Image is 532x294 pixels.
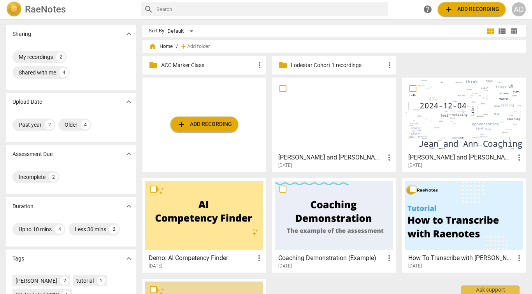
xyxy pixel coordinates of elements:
[496,25,508,37] button: List view
[486,27,495,36] span: view_module
[124,149,133,159] span: expand_more
[421,2,435,16] a: Help
[145,181,263,269] a: Demo: AI Competency Finder[DATE]
[76,277,94,285] div: tutorial
[149,60,158,70] span: folder
[444,5,453,14] span: add
[405,181,523,269] a: How To Transcribe with [PERSON_NAME][DATE]
[124,254,133,263] span: expand_more
[275,80,393,168] a: [PERSON_NAME] and [PERSON_NAME] Coaching[DATE]
[60,276,69,285] div: 2
[144,5,153,14] span: search
[124,202,133,211] span: expand_more
[149,28,164,34] div: Sort By
[170,117,238,132] button: Upload
[16,277,57,285] div: [PERSON_NAME]
[278,263,292,269] span: [DATE]
[278,253,385,263] h3: Coaching Demonstration (Example)
[19,225,52,233] div: Up to 10 mins
[177,120,232,129] span: Add recording
[65,121,77,129] div: Older
[123,96,135,108] button: Show more
[156,3,385,16] input: Search
[275,181,393,269] a: Coaching Demonstration (Example)[DATE]
[149,263,162,269] span: [DATE]
[408,253,514,263] h3: How To Transcribe with RaeNotes
[124,29,133,39] span: expand_more
[123,28,135,40] button: Show more
[6,2,135,17] a: LogoRaeNotes
[49,172,58,182] div: 2
[123,253,135,264] button: Show more
[497,27,507,36] span: view_list
[255,253,264,263] span: more_vert
[12,202,33,211] p: Duration
[149,253,255,263] h3: Demo: AI Competency Finder
[255,60,264,70] span: more_vert
[124,97,133,106] span: expand_more
[59,68,68,77] div: 4
[12,150,53,158] p: Assessment Due
[149,43,173,50] span: Home
[177,120,186,129] span: add
[512,2,526,16] button: AD
[176,44,178,50] span: /
[25,4,66,15] h2: RaeNotes
[167,25,196,37] div: Default
[278,162,292,169] span: [DATE]
[6,2,22,17] img: Logo
[278,153,385,162] h3: Jean and Ann Coaching
[19,173,46,181] div: Incomplete
[12,255,24,263] p: Tags
[508,25,520,37] button: Table view
[187,44,210,50] span: Add folder
[444,5,499,14] span: Add recording
[149,43,156,50] span: home
[179,43,187,50] span: add
[278,60,288,70] span: folder
[438,2,506,16] button: Upload
[75,225,106,233] div: Less 30 mins
[291,61,385,69] p: Lodestar Cohort 1 recordings
[123,200,135,212] button: Show more
[81,120,90,129] div: 4
[423,5,432,14] span: help
[385,153,394,162] span: more_vert
[461,285,520,294] div: Ask support
[56,52,65,62] div: 2
[385,253,394,263] span: more_vert
[97,276,105,285] div: 2
[405,80,523,168] a: [PERSON_NAME] and [PERSON_NAME] Coaching[DATE]
[385,60,394,70] span: more_vert
[485,25,496,37] button: Tile view
[109,225,119,234] div: 2
[12,30,31,38] p: Sharing
[12,98,42,106] p: Upload Date
[55,225,64,234] div: 4
[123,148,135,160] button: Show more
[19,121,42,129] div: Past year
[408,263,422,269] span: [DATE]
[19,53,53,61] div: My recordings
[408,153,514,162] h3: Jean and Ann Coaching
[514,253,524,263] span: more_vert
[510,27,518,35] span: table_chart
[19,69,56,76] div: Shared with me
[408,162,422,169] span: [DATE]
[514,153,524,162] span: more_vert
[161,61,255,69] p: ACC Marker Class
[45,120,54,129] div: 2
